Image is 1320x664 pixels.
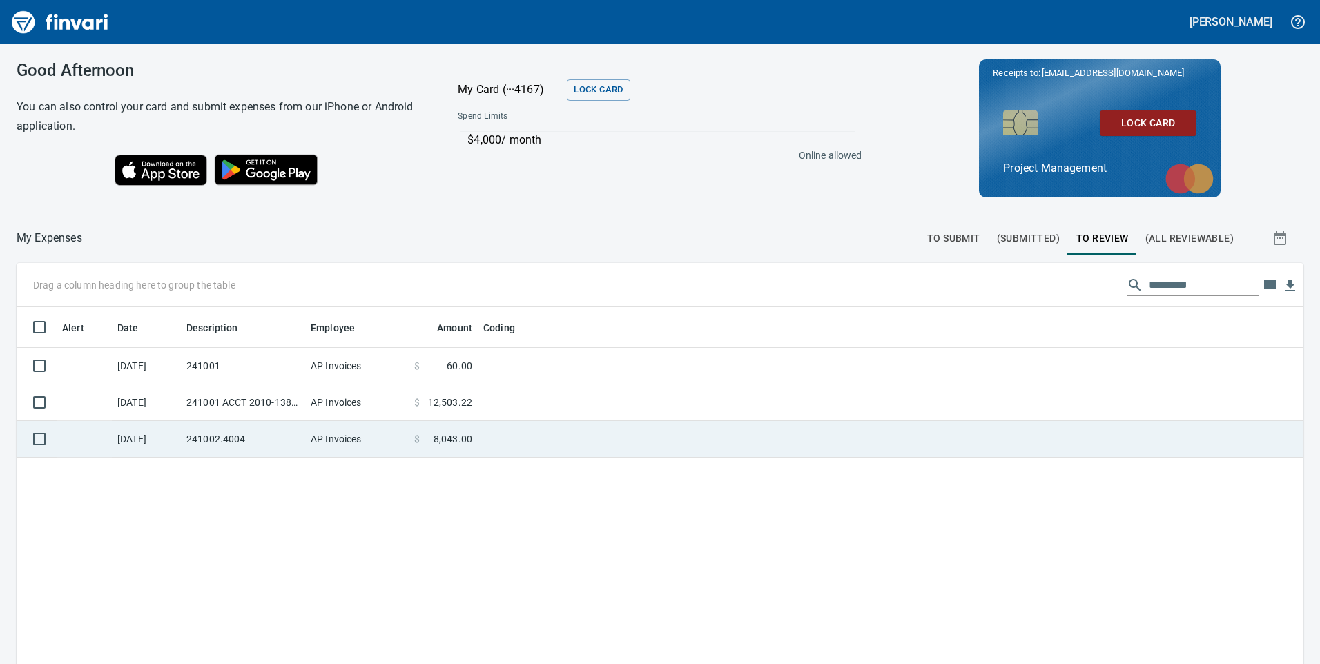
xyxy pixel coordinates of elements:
[1111,115,1185,132] span: Lock Card
[993,66,1207,80] p: Receipts to:
[414,432,420,446] span: $
[467,132,855,148] p: $4,000 / month
[207,147,326,193] img: Get it on Google Play
[305,348,409,384] td: AP Invoices
[112,384,181,421] td: [DATE]
[112,421,181,458] td: [DATE]
[311,320,355,336] span: Employee
[997,230,1060,247] span: (Submitted)
[186,320,238,336] span: Description
[483,320,533,336] span: Coding
[1259,275,1280,295] button: Choose columns to display
[458,81,561,98] p: My Card (···4167)
[419,320,472,336] span: Amount
[414,396,420,409] span: $
[1003,160,1196,177] p: Project Management
[62,320,84,336] span: Alert
[62,320,102,336] span: Alert
[1280,275,1301,296] button: Download table
[17,61,423,80] h3: Good Afternoon
[428,396,472,409] span: 12,503.22
[434,432,472,446] span: 8,043.00
[305,384,409,421] td: AP Invoices
[447,148,862,162] p: Online allowed
[574,82,623,98] span: Lock Card
[483,320,515,336] span: Coding
[117,320,139,336] span: Date
[1100,110,1196,136] button: Lock Card
[437,320,472,336] span: Amount
[1076,230,1129,247] span: To Review
[458,110,683,124] span: Spend Limits
[181,384,305,421] td: 241001 ACCT 2010-1382929
[927,230,980,247] span: To Submit
[414,359,420,373] span: $
[1040,66,1185,79] span: [EMAIL_ADDRESS][DOMAIN_NAME]
[112,348,181,384] td: [DATE]
[1145,230,1234,247] span: (All Reviewable)
[115,155,207,186] img: Download on the App Store
[1259,222,1303,255] button: Show transactions within a particular date range
[181,421,305,458] td: 241002.4004
[117,320,157,336] span: Date
[1186,11,1276,32] button: [PERSON_NAME]
[1158,157,1221,201] img: mastercard.svg
[1190,14,1272,29] h5: [PERSON_NAME]
[181,348,305,384] td: 241001
[305,421,409,458] td: AP Invoices
[447,359,472,373] span: 60.00
[17,230,82,246] nav: breadcrumb
[186,320,256,336] span: Description
[17,97,423,136] h6: You can also control your card and submit expenses from our iPhone or Android application.
[311,320,373,336] span: Employee
[33,278,235,292] p: Drag a column heading here to group the table
[17,230,82,246] p: My Expenses
[8,6,112,39] img: Finvari
[567,79,630,101] button: Lock Card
